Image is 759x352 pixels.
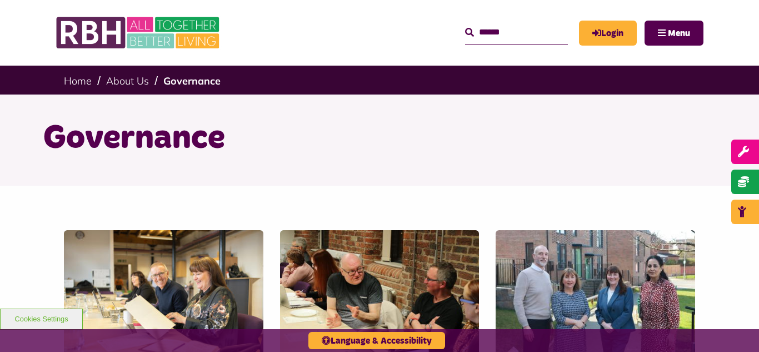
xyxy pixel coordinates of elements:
[56,11,222,54] img: RBH
[579,21,637,46] a: MyRBH
[106,75,149,87] a: About Us
[43,117,716,160] h1: Governance
[64,75,92,87] a: Home
[645,21,703,46] button: Navigation
[163,75,221,87] a: Governance
[668,29,690,38] span: Menu
[308,332,445,349] button: Language & Accessibility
